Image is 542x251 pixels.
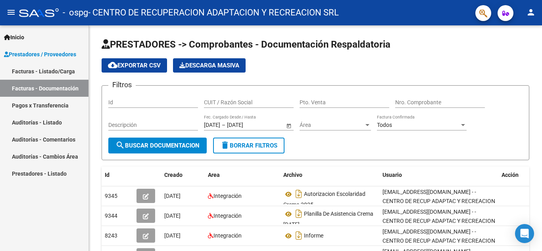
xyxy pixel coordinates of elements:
[108,79,136,90] h3: Filtros
[102,58,167,73] button: Exportar CSV
[280,167,379,184] datatable-header-cell: Archivo
[294,188,304,200] i: Descargar documento
[105,172,110,178] span: Id
[382,172,402,178] span: Usuario
[105,193,117,199] span: 9345
[164,213,181,219] span: [DATE]
[379,167,498,184] datatable-header-cell: Usuario
[88,4,339,21] span: - CENTRO DE RECUPERACION ADAPTACION Y RECREACION SRL
[102,39,390,50] span: PRESTADORES -> Comprobantes - Documentación Respaldatoria
[63,4,88,21] span: - ospg
[213,138,284,153] button: Borrar Filtros
[498,167,538,184] datatable-header-cell: Acción
[173,58,246,73] button: Descarga Masiva
[4,33,24,42] span: Inicio
[220,142,277,149] span: Borrar Filtros
[294,229,304,242] i: Descargar documento
[4,50,76,59] span: Prestadores / Proveedores
[164,232,181,239] span: [DATE]
[283,211,373,228] span: Planilla De Asistencia Crema [DATE]
[377,122,392,128] span: Todos
[515,224,534,243] div: Open Intercom Messenger
[164,172,183,178] span: Creado
[205,167,280,184] datatable-header-cell: Area
[164,193,181,199] span: [DATE]
[304,233,323,239] span: Informe
[382,189,495,213] span: [EMAIL_ADDRESS][DOMAIN_NAME] - - CENTRO DE RECUP ADAPTAC Y RECREACION SRL /INST CREAR
[115,142,200,149] span: Buscar Documentacion
[526,8,536,17] mat-icon: person
[108,138,207,153] button: Buscar Documentacion
[222,122,225,128] span: –
[294,207,304,220] i: Descargar documento
[213,193,242,199] span: Integración
[204,122,220,128] input: Fecha inicio
[208,172,220,178] span: Area
[300,122,364,128] span: Área
[213,232,242,239] span: Integración
[284,121,293,130] button: Open calendar
[173,58,246,73] app-download-masive: Descarga masiva de comprobantes (adjuntos)
[283,172,302,178] span: Archivo
[382,209,495,233] span: [EMAIL_ADDRESS][DOMAIN_NAME] - - CENTRO DE RECUP ADAPTAC Y RECREACION SRL /INST CREAR
[161,167,205,184] datatable-header-cell: Creado
[105,232,117,239] span: 8243
[220,140,230,150] mat-icon: delete
[115,140,125,150] mat-icon: search
[108,62,161,69] span: Exportar CSV
[179,62,239,69] span: Descarga Masiva
[227,122,266,128] input: Fecha fin
[502,172,519,178] span: Acción
[108,60,117,70] mat-icon: cloud_download
[102,167,133,184] datatable-header-cell: Id
[213,213,242,219] span: Integración
[105,213,117,219] span: 9344
[6,8,16,17] mat-icon: menu
[283,191,365,208] span: Autorizacion Escolaridad Crema 2025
